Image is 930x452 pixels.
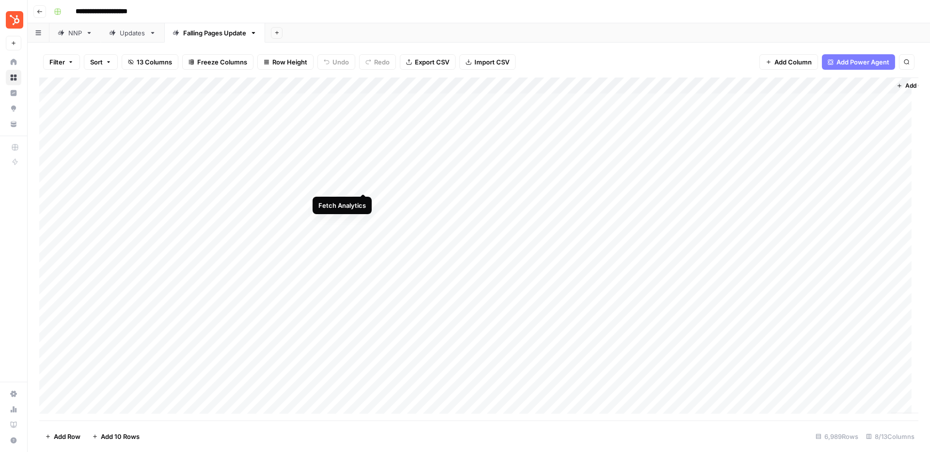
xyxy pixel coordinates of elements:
[182,54,253,70] button: Freeze Columns
[812,429,862,444] div: 6,989 Rows
[6,54,21,70] a: Home
[459,54,516,70] button: Import CSV
[43,54,80,70] button: Filter
[120,28,145,38] div: Updates
[6,11,23,29] img: Blog Content Action Plan Logo
[49,57,65,67] span: Filter
[415,57,449,67] span: Export CSV
[54,432,80,441] span: Add Row
[400,54,456,70] button: Export CSV
[101,432,140,441] span: Add 10 Rows
[317,54,355,70] button: Undo
[836,57,889,67] span: Add Power Agent
[759,54,818,70] button: Add Column
[332,57,349,67] span: Undo
[86,429,145,444] button: Add 10 Rows
[164,23,265,43] a: Falling Pages Update
[6,417,21,433] a: Learning Hub
[6,386,21,402] a: Settings
[318,201,366,210] div: Fetch Analytics
[197,57,247,67] span: Freeze Columns
[183,28,246,38] div: Falling Pages Update
[68,28,82,38] div: NNP
[6,433,21,448] button: Help + Support
[101,23,164,43] a: Updates
[84,54,118,70] button: Sort
[137,57,172,67] span: 13 Columns
[374,57,390,67] span: Redo
[6,402,21,417] a: Usage
[359,54,396,70] button: Redo
[122,54,178,70] button: 13 Columns
[272,57,307,67] span: Row Height
[474,57,509,67] span: Import CSV
[6,70,21,85] a: Browse
[90,57,103,67] span: Sort
[39,429,86,444] button: Add Row
[6,101,21,116] a: Opportunities
[6,8,21,32] button: Workspace: Blog Content Action Plan
[6,116,21,132] a: Your Data
[6,85,21,101] a: Insights
[822,54,895,70] button: Add Power Agent
[774,57,812,67] span: Add Column
[862,429,918,444] div: 8/13 Columns
[257,54,314,70] button: Row Height
[49,23,101,43] a: NNP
